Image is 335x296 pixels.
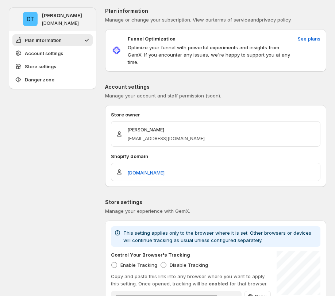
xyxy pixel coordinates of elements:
p: Store settings [105,199,326,206]
button: Account settings [12,47,93,59]
p: Shopify domain [111,153,320,160]
p: Store owner [111,111,320,118]
span: enabled [209,281,228,287]
span: Danger zone [25,76,54,83]
p: Copy and paste this link into any browser where you want to apply this setting. Once opened, trac... [111,273,271,287]
button: See plans [293,33,325,45]
span: Manage or change your subscription. View our and . [105,17,292,23]
img: Funnel Optimization [111,45,122,56]
span: Plan information [25,36,62,44]
span: Disable Tracking [170,262,208,268]
span: This setting applies only to the browser where it is set. Other browsers or devices will continue... [123,230,311,243]
span: Enable Tracking [120,262,157,268]
span: Duc Trinh [23,12,38,26]
p: Optimize your funnel with powerful experiments and insights from GemX. If you encounter any issue... [128,44,295,66]
p: Plan information [105,7,326,15]
a: terms of service [213,17,250,23]
span: Account settings [25,50,63,57]
p: [EMAIL_ADDRESS][DOMAIN_NAME] [127,135,205,142]
p: [DOMAIN_NAME] [42,20,79,26]
button: Plan information [12,34,93,46]
button: Danger zone [12,74,93,85]
button: Store settings [12,61,93,72]
span: Manage your account and staff permission (soon). [105,93,221,99]
span: Store settings [25,63,56,70]
p: [PERSON_NAME] [42,12,82,19]
a: privacy policy [259,17,290,23]
span: See plans [298,35,320,42]
p: Funnel Optimization [128,35,176,42]
p: Account settings [105,83,326,91]
p: Control Your Browser's Tracking [111,251,190,258]
a: [DOMAIN_NAME] [127,169,165,176]
span: Manage your experience with GemX. [105,208,190,214]
text: DT [27,15,34,23]
p: [PERSON_NAME] [127,126,205,133]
